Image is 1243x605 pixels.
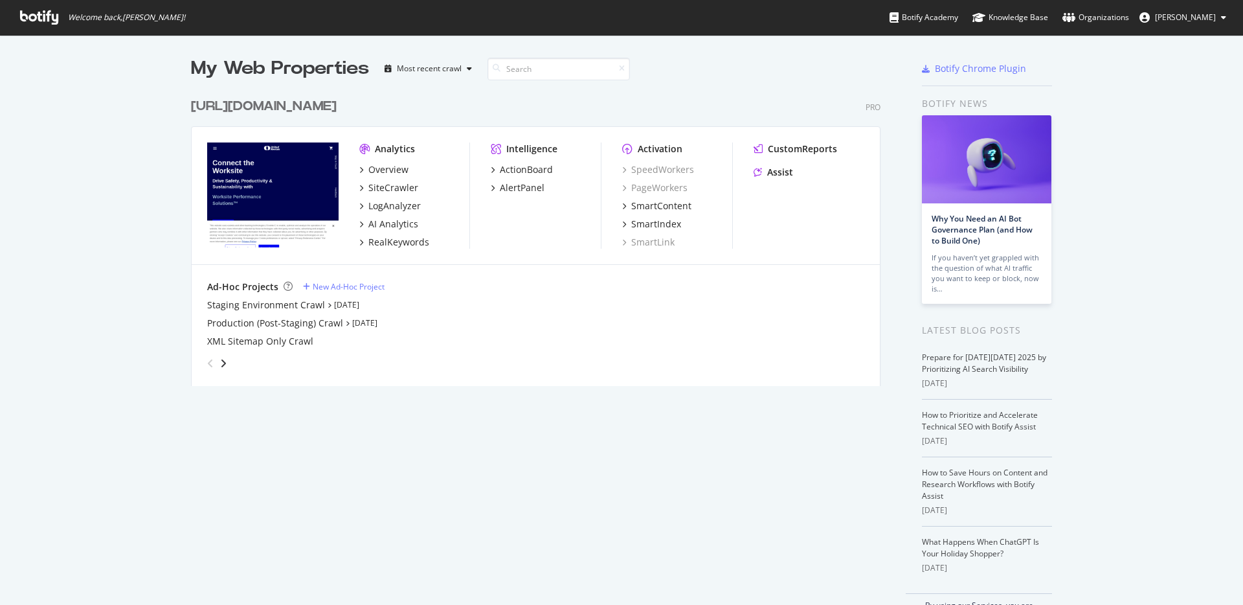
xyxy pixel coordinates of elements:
a: How to Save Hours on Content and Research Workflows with Botify Assist [922,467,1047,501]
a: Production (Post-Staging) Crawl [207,317,343,330]
a: New Ad-Hoc Project [303,281,385,292]
button: Most recent crawl [379,58,477,79]
span: Welcome back, [PERSON_NAME] ! [68,12,185,23]
a: AlertPanel [491,181,544,194]
div: Analytics [375,143,415,155]
a: What Happens When ChatGPT Is Your Holiday Shopper? [922,536,1039,559]
div: Botify Chrome Plugin [935,62,1026,75]
div: [DATE] [922,562,1052,574]
button: [PERSON_NAME] [1129,7,1237,28]
div: Intelligence [506,143,557,155]
div: Assist [767,166,793,179]
a: [URL][DOMAIN_NAME] [191,97,342,116]
div: Ad-Hoc Projects [207,280,278,293]
div: CustomReports [768,143,837,155]
div: SmartIndex [631,218,681,231]
div: Botify news [922,97,1052,111]
div: [DATE] [922,378,1052,389]
a: Botify Chrome Plugin [922,62,1026,75]
div: Most recent crawl [397,65,462,73]
a: RealKeywords [359,236,429,249]
div: AlertPanel [500,181,544,194]
input: Search [487,58,630,80]
a: How to Prioritize and Accelerate Technical SEO with Botify Assist [922,409,1038,432]
a: SmartContent [622,200,691,212]
div: My Web Properties [191,56,369,82]
div: If you haven’t yet grappled with the question of what AI traffic you want to keep or block, now is… [932,253,1042,294]
a: LogAnalyzer [359,200,421,212]
a: SiteCrawler [359,181,418,194]
img: https://www.unitedrentals.com/ [207,143,339,247]
div: Overview [368,163,409,176]
div: RealKeywords [368,236,429,249]
div: Pro [866,102,880,113]
div: Activation [638,143,682,155]
a: XML Sitemap Only Crawl [207,335,313,348]
div: SmartContent [631,200,691,212]
a: Staging Environment Crawl [207,299,325,312]
a: Why You Need an AI Bot Governance Plan (and How to Build One) [932,213,1033,246]
div: [DATE] [922,505,1052,516]
a: [DATE] [352,317,377,328]
div: Organizations [1062,11,1129,24]
div: [DATE] [922,435,1052,447]
div: AI Analytics [368,218,418,231]
div: Latest Blog Posts [922,323,1052,337]
img: Why You Need an AI Bot Governance Plan (and How to Build One) [922,115,1051,203]
div: angle-left [202,353,219,374]
a: AI Analytics [359,218,418,231]
a: Assist [754,166,793,179]
div: ActionBoard [500,163,553,176]
div: Botify Academy [890,11,958,24]
a: Overview [359,163,409,176]
a: SpeedWorkers [622,163,694,176]
div: angle-right [219,357,228,370]
div: [URL][DOMAIN_NAME] [191,97,337,116]
div: grid [191,82,891,386]
a: PageWorkers [622,181,688,194]
a: Prepare for [DATE][DATE] 2025 by Prioritizing AI Search Visibility [922,352,1046,374]
a: [DATE] [334,299,359,310]
a: SmartLink [622,236,675,249]
div: New Ad-Hoc Project [313,281,385,292]
span: Lauren Hipp [1155,12,1216,23]
a: SmartIndex [622,218,681,231]
div: LogAnalyzer [368,200,421,212]
a: ActionBoard [491,163,553,176]
div: Knowledge Base [972,11,1048,24]
a: CustomReports [754,143,837,155]
div: SiteCrawler [368,181,418,194]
